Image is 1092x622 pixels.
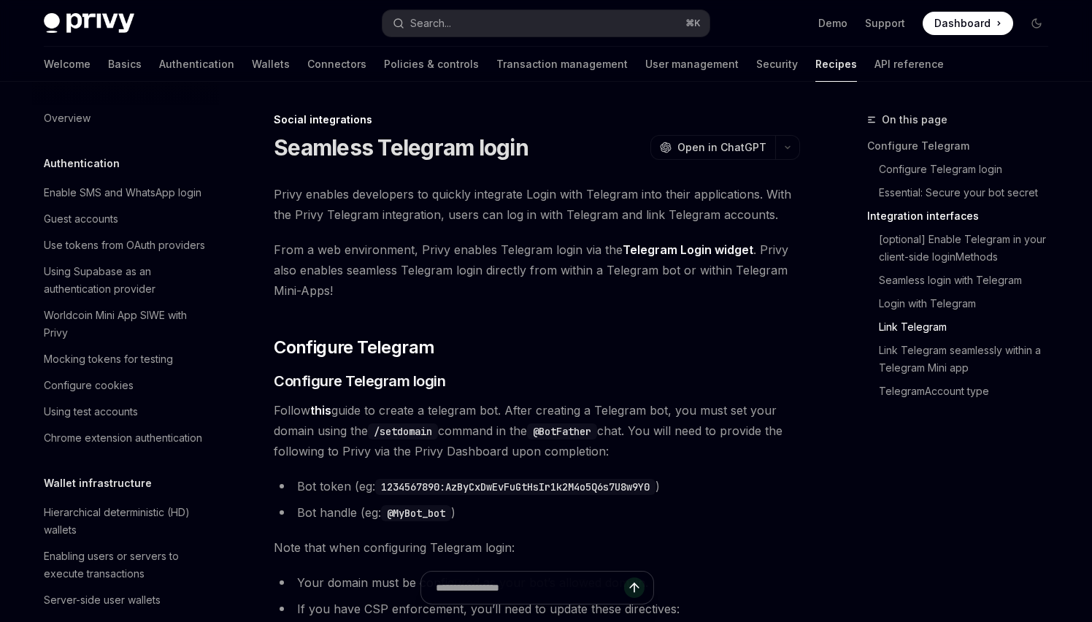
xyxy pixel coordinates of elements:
div: Search... [410,15,451,32]
a: Welcome [44,47,91,82]
h1: Seamless Telegram login [274,134,528,161]
span: On this page [882,111,947,128]
a: Use tokens from OAuth providers [32,232,219,258]
a: Enable SMS and WhatsApp login [32,180,219,206]
button: Toggle dark mode [1025,12,1048,35]
a: Demo [818,16,847,31]
div: Overview [44,110,91,127]
a: Using test accounts [32,399,219,425]
a: Transaction management [496,47,628,82]
h5: Authentication [44,155,120,172]
div: Chrome extension authentication [44,429,202,447]
a: Using Supabase as an authentication provider [32,258,219,302]
h5: Wallet infrastructure [44,475,152,492]
span: Note that when configuring Telegram login: [274,537,800,558]
a: Telegram Login widget [623,242,753,258]
div: Configure cookies [44,377,134,394]
button: Send message [624,577,645,598]
code: @BotFather [527,423,597,439]
a: Authentication [159,47,234,82]
a: Configure Telegram [867,134,1060,158]
span: Dashboard [934,16,991,31]
a: Guest accounts [32,206,219,232]
a: Configure cookies [32,372,219,399]
div: Social integrations [274,112,800,127]
a: Security [756,47,798,82]
a: Server-side user wallets [32,587,219,613]
div: Use tokens from OAuth providers [44,237,205,254]
a: Login with Telegram [879,292,1060,315]
button: Open in ChatGPT [650,135,775,160]
span: ⌘ K [685,18,701,29]
div: Server-side user wallets [44,591,161,609]
a: Wallets [252,47,290,82]
div: Guest accounts [44,210,118,228]
a: User management [645,47,739,82]
a: Configure Telegram login [879,158,1060,181]
div: Hierarchical deterministic (HD) wallets [44,504,210,539]
a: Worldcoin Mini App SIWE with Privy [32,302,219,346]
a: Link Telegram seamlessly within a Telegram Mini app [879,339,1060,380]
a: Overview [32,105,219,131]
a: Essential: Secure your bot secret [879,181,1060,204]
a: [optional] Enable Telegram in your client-side loginMethods [879,228,1060,269]
code: @MyBot_bot [381,505,451,521]
div: Worldcoin Mini App SIWE with Privy [44,307,210,342]
span: From a web environment, Privy enables Telegram login via the . Privy also enables seamless Telegr... [274,239,800,301]
a: Seamless login with Telegram [879,269,1060,292]
code: /setdomain [368,423,438,439]
li: Bot token (eg: ) [274,476,800,496]
span: Open in ChatGPT [677,140,766,155]
div: Using Supabase as an authentication provider [44,263,210,298]
div: Mocking tokens for testing [44,350,173,368]
a: Chrome extension authentication [32,425,219,451]
a: TelegramAccount type [879,380,1060,403]
a: Connectors [307,47,366,82]
div: Enabling users or servers to execute transactions [44,548,210,583]
a: Support [865,16,905,31]
a: Dashboard [923,12,1013,35]
li: Bot handle (eg: ) [274,502,800,523]
img: dark logo [44,13,134,34]
div: Enable SMS and WhatsApp login [44,184,201,201]
span: Configure Telegram [274,336,434,359]
a: Recipes [815,47,857,82]
a: Policies & controls [384,47,479,82]
span: Follow guide to create a telegram bot. After creating a Telegram bot, you must set your domain us... [274,400,800,461]
a: Link Telegram [879,315,1060,339]
a: Integration interfaces [867,204,1060,228]
code: 1234567890:AzByCxDwEvFuGtHsIr1k2M4o5Q6s7U8w9Y0 [375,479,655,495]
span: Configure Telegram login [274,371,445,391]
button: Search...⌘K [382,10,710,37]
a: this [310,403,331,418]
a: Mocking tokens for testing [32,346,219,372]
a: Enabling users or servers to execute transactions [32,543,219,587]
div: Using test accounts [44,403,138,421]
a: Basics [108,47,142,82]
span: Privy enables developers to quickly integrate Login with Telegram into their applications. With t... [274,184,800,225]
a: Hierarchical deterministic (HD) wallets [32,499,219,543]
a: API reference [874,47,944,82]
